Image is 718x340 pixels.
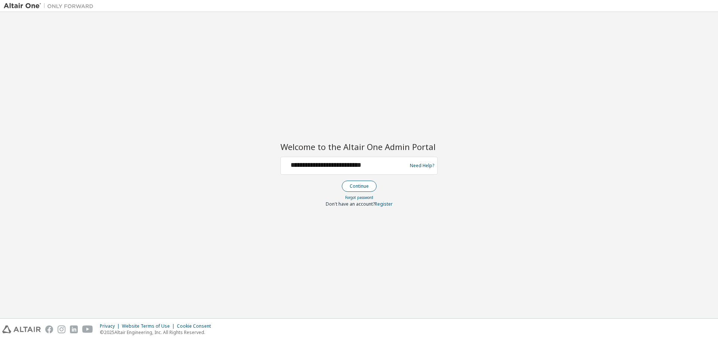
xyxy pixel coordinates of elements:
a: Register [375,201,393,207]
a: Forgot password [345,195,373,200]
div: Cookie Consent [177,323,215,329]
img: instagram.svg [58,325,65,333]
div: Privacy [100,323,122,329]
span: Don't have an account? [326,201,375,207]
img: youtube.svg [82,325,93,333]
img: altair_logo.svg [2,325,41,333]
button: Continue [342,181,377,192]
img: Altair One [4,2,97,10]
h2: Welcome to the Altair One Admin Portal [280,141,438,152]
img: linkedin.svg [70,325,78,333]
p: © 2025 Altair Engineering, Inc. All Rights Reserved. [100,329,215,336]
img: facebook.svg [45,325,53,333]
div: Website Terms of Use [122,323,177,329]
